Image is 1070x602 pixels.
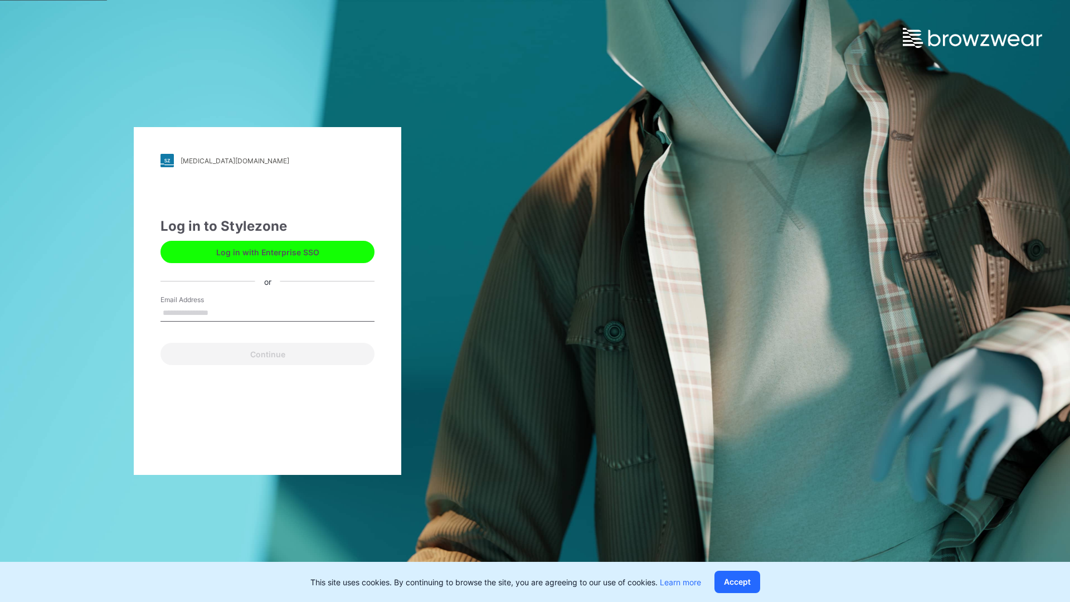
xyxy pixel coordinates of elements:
[714,571,760,593] button: Accept
[160,154,374,167] a: [MEDICAL_DATA][DOMAIN_NAME]
[160,241,374,263] button: Log in with Enterprise SSO
[181,157,289,165] div: [MEDICAL_DATA][DOMAIN_NAME]
[310,576,701,588] p: This site uses cookies. By continuing to browse the site, you are agreeing to our use of cookies.
[660,577,701,587] a: Learn more
[255,275,280,287] div: or
[903,28,1042,48] img: browzwear-logo.e42bd6dac1945053ebaf764b6aa21510.svg
[160,154,174,167] img: stylezone-logo.562084cfcfab977791bfbf7441f1a819.svg
[160,295,239,305] label: Email Address
[160,216,374,236] div: Log in to Stylezone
